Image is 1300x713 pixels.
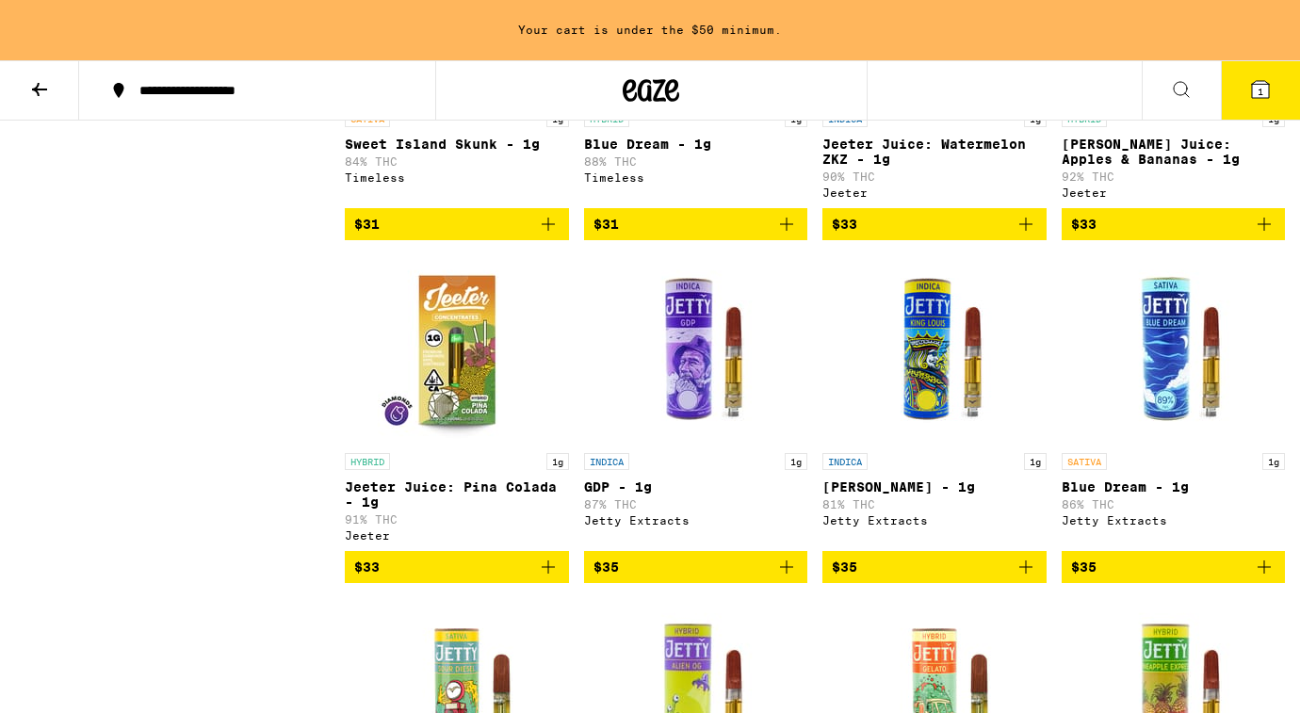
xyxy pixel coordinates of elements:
[593,217,619,232] span: $31
[354,217,380,232] span: $31
[345,137,569,152] p: Sweet Island Skunk - 1g
[1258,86,1263,97] span: 1
[584,208,808,240] button: Add to bag
[345,255,569,551] a: Open page for Jeeter Juice: Pina Colada - 1g from Jeeter
[785,453,807,470] p: 1g
[1071,559,1097,575] span: $35
[345,479,569,510] p: Jeeter Juice: Pina Colada - 1g
[584,453,629,470] p: INDICA
[832,217,857,232] span: $33
[822,479,1047,494] p: [PERSON_NAME] - 1g
[584,171,808,184] div: Timeless
[1221,61,1300,120] button: 1
[822,170,1047,183] p: 90% THC
[593,559,619,575] span: $35
[840,255,1029,444] img: Jetty Extracts - King Louis - 1g
[601,255,789,444] img: Jetty Extracts - GDP - 1g
[1062,551,1286,583] button: Add to bag
[345,529,569,542] div: Jeeter
[584,479,808,494] p: GDP - 1g
[822,186,1047,199] div: Jeeter
[1062,498,1286,510] p: 86% THC
[363,255,551,444] img: Jeeter - Jeeter Juice: Pina Colada - 1g
[822,514,1047,527] div: Jetty Extracts
[546,453,569,470] p: 1g
[584,498,808,510] p: 87% THC
[1062,479,1286,494] p: Blue Dream - 1g
[822,255,1047,551] a: Open page for King Louis - 1g from Jetty Extracts
[822,551,1047,583] button: Add to bag
[1079,255,1267,444] img: Jetty Extracts - Blue Dream - 1g
[822,498,1047,510] p: 81% THC
[1062,208,1286,240] button: Add to bag
[1062,255,1286,551] a: Open page for Blue Dream - 1g from Jetty Extracts
[345,171,569,184] div: Timeless
[1262,453,1285,470] p: 1g
[584,551,808,583] button: Add to bag
[822,453,868,470] p: INDICA
[822,137,1047,167] p: Jeeter Juice: Watermelon ZKZ - 1g
[1062,514,1286,527] div: Jetty Extracts
[345,513,569,526] p: 91% THC
[1062,186,1286,199] div: Jeeter
[832,559,857,575] span: $35
[1062,453,1107,470] p: SATIVA
[1062,170,1286,183] p: 92% THC
[1062,137,1286,167] p: [PERSON_NAME] Juice: Apples & Bananas - 1g
[354,559,380,575] span: $33
[1024,453,1047,470] p: 1g
[11,13,136,28] span: Hi. Need any help?
[1071,217,1097,232] span: $33
[345,155,569,168] p: 84% THC
[584,137,808,152] p: Blue Dream - 1g
[822,208,1047,240] button: Add to bag
[584,155,808,168] p: 88% THC
[584,514,808,527] div: Jetty Extracts
[345,551,569,583] button: Add to bag
[345,453,390,470] p: HYBRID
[345,208,569,240] button: Add to bag
[584,255,808,551] a: Open page for GDP - 1g from Jetty Extracts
